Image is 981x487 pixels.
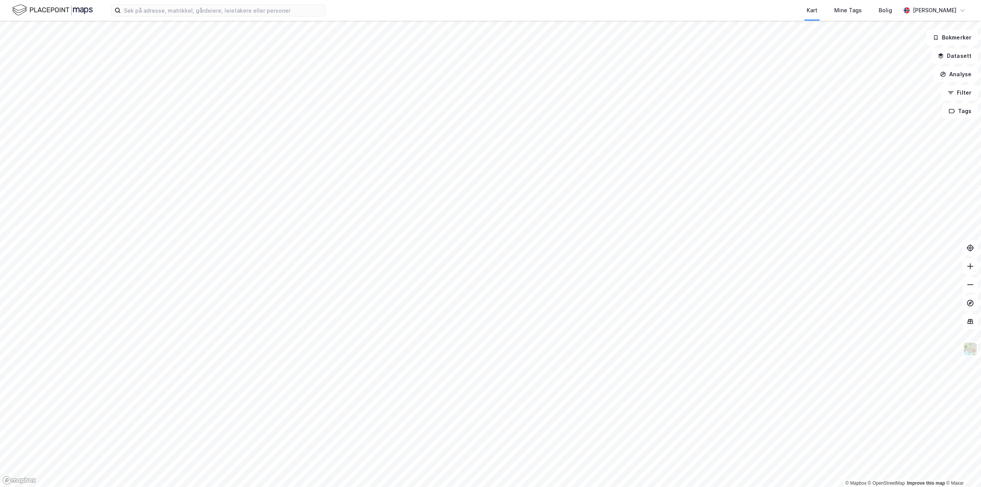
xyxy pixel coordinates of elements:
[931,48,978,64] button: Datasett
[913,6,956,15] div: [PERSON_NAME]
[907,480,945,486] a: Improve this map
[845,480,866,486] a: Mapbox
[941,85,978,100] button: Filter
[879,6,892,15] div: Bolig
[2,476,36,485] a: Mapbox homepage
[121,5,325,16] input: Søk på adresse, matrikkel, gårdeiere, leietakere eller personer
[12,3,93,17] img: logo.f888ab2527a4732fd821a326f86c7f29.svg
[933,67,978,82] button: Analyse
[926,30,978,45] button: Bokmerker
[942,103,978,119] button: Tags
[868,480,905,486] a: OpenStreetMap
[807,6,817,15] div: Kart
[943,450,981,487] iframe: Chat Widget
[963,342,978,356] img: Z
[834,6,862,15] div: Mine Tags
